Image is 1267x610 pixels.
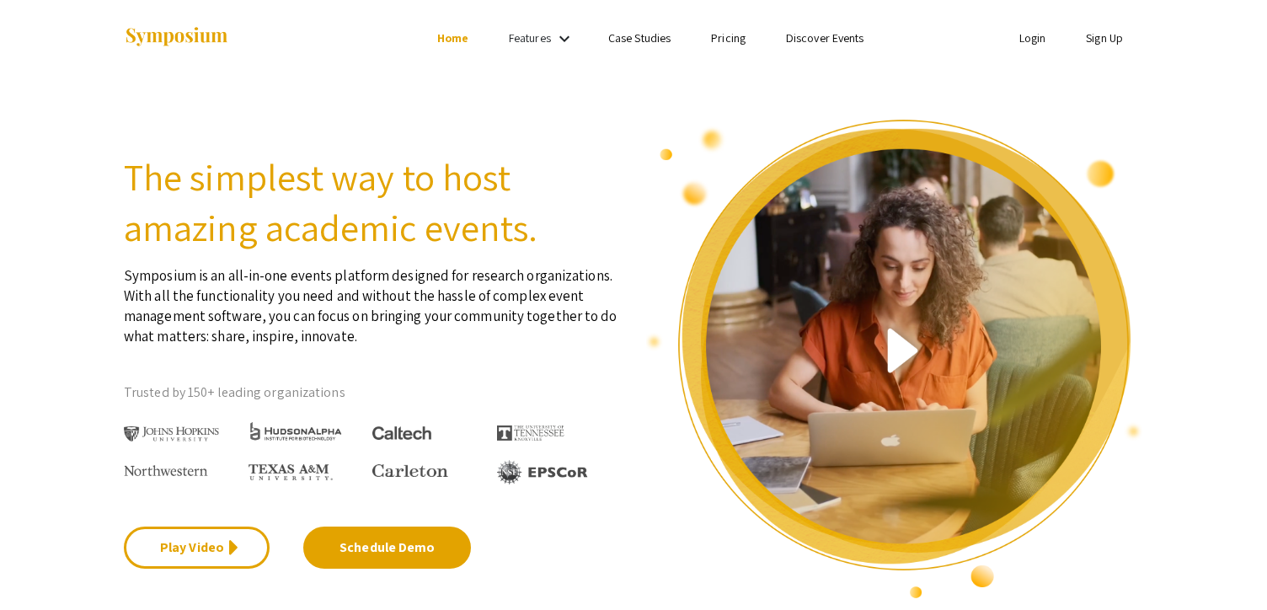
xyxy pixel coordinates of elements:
img: Symposium by ForagerOne [124,26,229,49]
p: Trusted by 150+ leading organizations [124,380,621,405]
img: Caltech [372,426,431,441]
img: The University of Tennessee [497,425,564,441]
a: Features [509,30,551,45]
a: Schedule Demo [303,527,471,569]
iframe: Chat [13,534,72,597]
img: Carleton [372,464,448,478]
img: Northwestern [124,465,208,475]
img: EPSCOR [497,460,590,484]
img: Texas A&M University [249,464,333,481]
a: Sign Up [1086,30,1123,45]
img: Johns Hopkins University [124,426,219,442]
a: Discover Events [786,30,864,45]
a: Case Studies [608,30,671,45]
img: HudsonAlpha [249,421,344,441]
a: Home [437,30,468,45]
a: Play Video [124,527,270,569]
h2: The simplest way to host amazing academic events. [124,152,621,253]
img: video overview of Symposium [646,118,1143,600]
p: Symposium is an all-in-one events platform designed for research organizations. With all the func... [124,253,621,346]
a: Login [1019,30,1046,45]
a: Pricing [711,30,746,45]
mat-icon: Expand Features list [554,29,575,49]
